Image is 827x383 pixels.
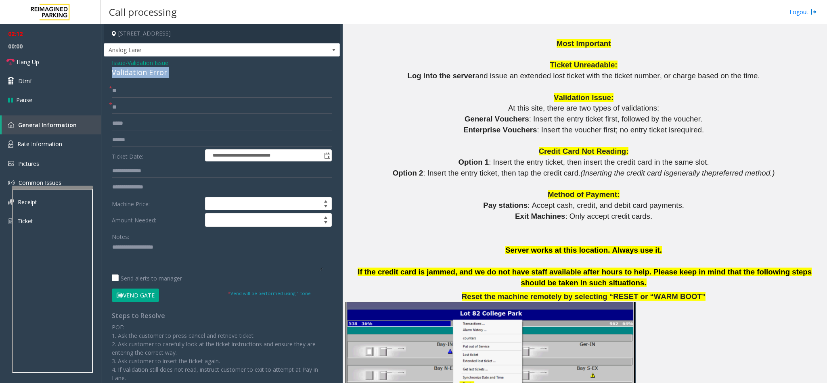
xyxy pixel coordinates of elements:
[128,59,168,67] span: Validation Issue
[515,212,565,220] span: Exit Machines
[112,67,332,78] div: Validation Error
[18,77,32,85] span: Dtmf
[565,212,652,220] span: : Only accept credit cards.
[17,140,62,148] span: Rate Information
[358,268,812,287] span: If the credit card is jammed, and we do not have staff available after hours to help. Please keep...
[112,312,332,320] h4: Steps to Resolve
[110,149,203,161] label: Ticket Date:
[674,126,702,134] span: required
[18,121,77,129] span: General Information
[407,71,475,80] span: Log into the server
[8,180,15,186] img: 'icon'
[112,289,159,302] button: Vend Gate
[393,169,423,177] span: Option 2
[465,115,529,123] span: General Vouchers
[320,204,331,210] span: Decrease value
[320,220,331,226] span: Decrease value
[19,179,61,186] span: Common Issues
[8,161,14,166] img: 'icon'
[475,71,760,80] span: and issue an extended lost ticket with the ticket number, or charge based on the time.
[104,24,340,43] h4: [STREET_ADDRESS]
[548,190,620,199] span: Method of Payment:
[508,104,659,112] span: At this site, there are two types of validations:
[112,230,129,241] label: Notes:
[112,59,126,67] span: Issue
[528,201,684,209] span: : Accept cash, credit, and debit card payments.
[789,8,817,16] a: Logout
[104,44,293,57] span: Analog Lane
[8,122,14,128] img: 'icon'
[550,61,618,69] span: Ticket Unreadable:
[669,169,712,177] span: generally the
[8,140,13,148] img: 'icon'
[228,290,311,296] small: Vend will be performed using 1 tone
[110,213,203,227] label: Amount Needed:
[110,197,203,211] label: Machine Price:
[483,201,528,209] span: Pay stations
[8,199,14,205] img: 'icon'
[810,8,817,16] img: logout
[8,218,13,225] img: 'icon'
[105,2,181,22] h3: Call processing
[580,169,669,177] span: (Inserting the credit card is
[423,169,580,177] span: : Insert the entry ticket, then tap the credit card.
[320,197,331,204] span: Increase value
[557,39,611,48] span: Most Important
[16,96,32,104] span: Pause
[537,126,674,134] span: : Insert the voucher first; no entry ticket is
[322,150,331,161] span: Toggle popup
[462,292,706,301] span: Reset the machine remotely by selecting “RESET or “WARM BOOT”
[112,274,182,283] label: Send alerts to manager
[2,115,101,134] a: General Information
[463,126,537,134] span: Enterprise Vouchers
[554,93,613,102] span: Validation Issue:
[126,59,168,67] span: -
[712,169,775,177] span: preferred method.)
[702,126,704,134] span: .
[489,158,709,166] span: : Insert the entry ticket, then insert the credit card in the same slot.
[459,158,489,166] span: Option 1
[320,213,331,220] span: Increase value
[529,115,703,123] span: : Insert the entry ticket first, followed by the voucher.
[539,147,629,155] span: Credit Card Not Reading:
[18,160,39,167] span: Pictures
[505,246,662,254] span: Server works at this location. Always use it.
[17,58,39,66] span: Hang Up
